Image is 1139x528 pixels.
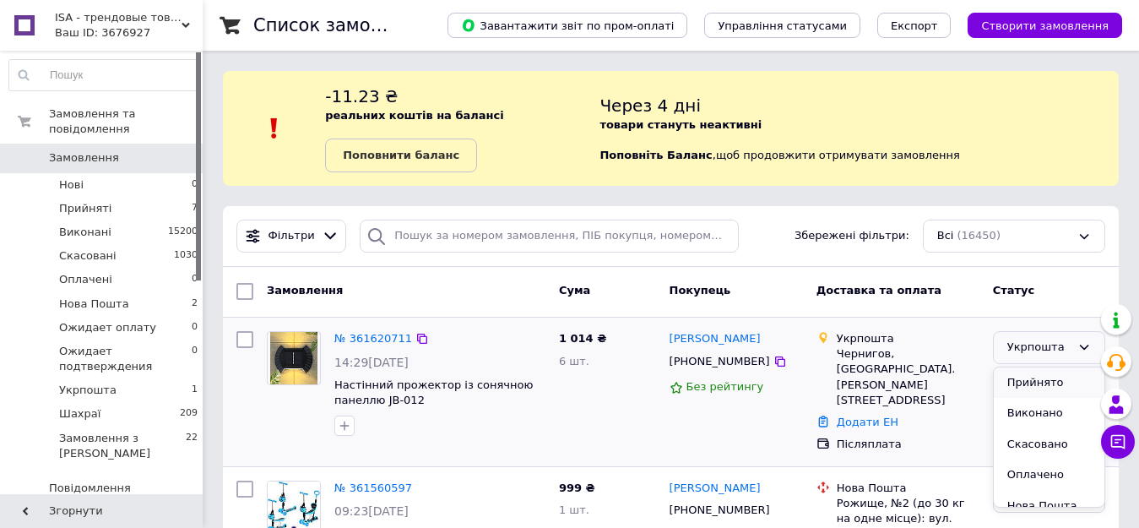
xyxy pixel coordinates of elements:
[968,13,1122,38] button: Створити замовлення
[268,228,315,244] span: Фільтри
[994,398,1104,429] li: Виконано
[559,332,606,345] span: 1 014 ₴
[994,367,1104,399] li: Прийнято
[192,201,198,216] span: 7
[59,406,100,422] span: Шахраї
[837,331,979,346] div: Укрпошта
[59,248,117,264] span: Скасовані
[891,19,938,32] span: Експорт
[447,13,687,38] button: Завантажити звіт по пром-оплаті
[837,481,979,496] div: Нова Пошта
[59,344,192,374] span: Ожидает подтверждения
[267,331,321,385] a: Фото товару
[334,482,412,494] a: № 361560597
[59,320,156,335] span: Ожидает оплату
[55,10,182,25] span: ISA - трендовые товары
[837,416,898,428] a: Додати ЕН
[937,228,954,244] span: Всі
[49,106,203,137] span: Замовлення та повідомлення
[461,18,674,33] span: Завантажити звіт по пром-оплаті
[994,491,1104,522] li: Нова Пошта
[267,284,343,297] span: Замовлення
[186,431,198,461] span: 22
[670,331,761,347] a: [PERSON_NAME]
[599,84,1119,172] div: , щоб продовжити отримувати замовлення
[343,149,459,161] b: Поповнити баланс
[981,19,1109,32] span: Створити замовлення
[325,139,477,172] a: Поповнити баланс
[994,429,1104,460] li: Скасовано
[59,177,84,193] span: Нові
[559,284,590,297] span: Cума
[55,25,203,41] div: Ваш ID: 3676927
[59,225,111,240] span: Виконані
[993,284,1035,297] span: Статус
[325,109,504,122] b: реальних коштів на балансі
[334,356,409,369] span: 14:29[DATE]
[59,431,186,461] span: Замовлення з [PERSON_NAME]
[192,297,198,312] span: 2
[795,228,909,244] span: Збережені фільтри:
[192,344,198,374] span: 0
[686,380,764,393] span: Без рейтингу
[670,355,770,367] span: [PHONE_NUMBER]
[599,95,701,116] span: Через 4 дні
[951,19,1122,31] a: Створити замовлення
[957,229,1001,242] span: (16450)
[270,332,317,384] img: Фото товару
[559,482,595,494] span: 999 ₴
[837,346,979,408] div: Чернигов, [GEOGRAPHIC_DATA]. [PERSON_NAME][STREET_ADDRESS]
[994,460,1104,491] li: Оплачено
[325,86,398,106] span: -11.23 ₴
[837,437,979,452] div: Післяплата
[670,284,731,297] span: Покупець
[559,504,589,516] span: 1 шт.
[192,320,198,335] span: 0
[49,481,131,496] span: Повідомлення
[59,201,111,216] span: Прийняті
[816,284,941,297] span: Доставка та оплата
[334,332,412,345] a: № 361620711
[49,150,119,166] span: Замовлення
[1007,339,1071,357] div: Укрпошта
[180,406,198,422] span: 209
[9,60,198,90] input: Пошук
[334,504,409,518] span: 09:23[DATE]
[192,272,198,287] span: 0
[599,118,762,131] b: товари стануть неактивні
[599,149,712,161] b: Поповніть Баланс
[360,220,738,253] input: Пошук за номером замовлення, ПІБ покупця, номером телефону, Email, номером накладної
[192,383,198,398] span: 1
[253,15,425,35] h1: Список замовлень
[670,481,761,497] a: [PERSON_NAME]
[334,378,533,407] a: Настінний прожектор із сонячною панеллю JB-012
[168,225,198,240] span: 15200
[877,13,952,38] button: Експорт
[59,383,117,398] span: Укрпошта
[718,19,847,32] span: Управління статусами
[670,504,770,516] span: [PHONE_NUMBER]
[704,13,860,38] button: Управління статусами
[59,297,129,312] span: Нова Пошта
[262,116,287,141] img: :exclamation:
[1101,425,1135,459] button: Чат з покупцем
[174,248,198,264] span: 1030
[559,355,589,367] span: 6 шт.
[59,272,112,287] span: Оплачені
[192,177,198,193] span: 0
